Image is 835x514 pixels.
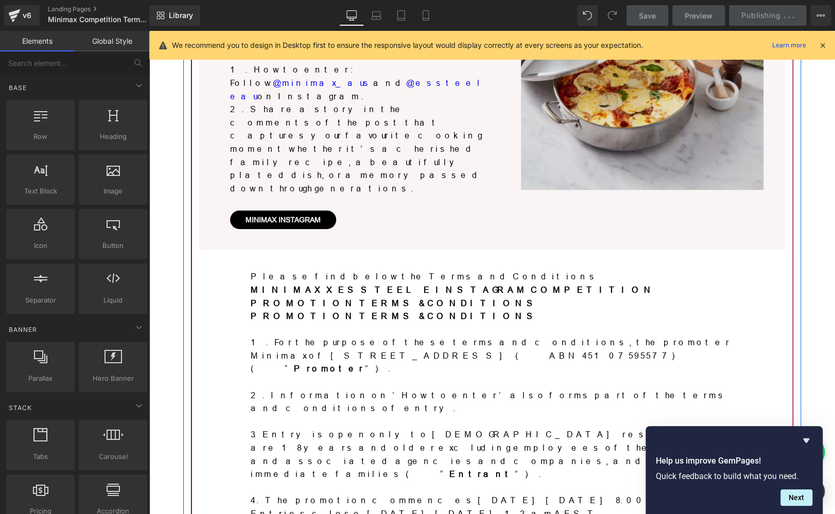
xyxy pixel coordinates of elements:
[81,72,336,164] p: 2. Share a story in the comments of the post that captures your favourite cooking moment whether ...
[102,305,585,345] p: 1. For the purpose of these terms and conditions, the promoter Minimax of [STREET_ADDRESS] (ABN 4...
[577,5,598,26] button: Undo
[81,180,187,198] a: MINIMAX INSTAGRAM
[8,403,33,413] span: Stack
[4,5,40,26] a: v6
[102,397,585,450] p: 3. Entry is open only to [DEMOGRAPHIC_DATA] residents who are 18 years and older excluding employ...
[82,240,144,251] span: Button
[102,280,392,290] b: PROMOTION TERMS & CONDITIONS
[9,240,72,251] span: Icon
[75,31,149,51] a: Global Style
[82,373,144,384] span: Hero Banner
[48,15,147,24] span: Minimax Competition Terms & Conditions
[639,10,656,21] span: Save
[172,40,643,51] p: We recommend you to design in Desktop first to ensure the responsive layout would display correct...
[8,83,28,93] span: Base
[48,5,166,13] a: Landing Pages
[102,463,585,503] p: 4. The promotion commences [DATE][DATE] 8.00am AEST. Entries close [DATE][DATE] 12am AEST (“Promo...
[656,455,812,467] h2: Help us improve GemPages!
[9,295,72,306] span: Separator
[800,434,812,447] button: Hide survey
[685,10,712,21] span: Preview
[145,333,216,342] strong: Promoter
[102,254,507,277] b: MINIMAX X ESSTEELE INSTAGRAM COMPETITION PROMOTION TERMS & CONDITIONS
[9,373,72,384] span: Parallax
[81,32,336,72] p: 1. How to enter: Follow and on Instagram.
[301,438,366,448] strong: Entrant
[339,5,364,26] a: Desktop
[9,186,72,197] span: Text Block
[810,5,831,26] button: More
[780,489,812,506] button: Next question
[9,131,72,142] span: Row
[9,451,72,462] span: Tabs
[21,9,33,22] div: v6
[672,5,725,26] a: Preview
[149,5,200,26] a: New Library
[169,11,193,20] span: Library
[124,47,224,57] a: @minimax_aus
[82,451,144,462] span: Carousel
[413,5,438,26] a: Mobile
[602,5,622,26] button: Redo
[102,239,585,253] p: Please find below the Terms and Conditions
[81,8,203,17] strong: HOW TO ENTER:
[82,186,144,197] span: Image
[656,471,812,481] p: Quick feedback to build what you need.
[81,47,335,70] a: @essteeleau
[8,325,38,334] span: Banner
[102,358,585,384] p: 2. Information on ‘How to enter’ also forms part of the terms and conditions of entry.
[656,434,812,506] div: Help us improve GemPages!
[97,185,172,193] span: MINIMAX INSTAGRAM
[768,39,810,51] a: Learn more
[364,5,389,26] a: Laptop
[389,5,413,26] a: Tablet
[82,295,144,306] span: Liquid
[82,131,144,142] span: Heading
